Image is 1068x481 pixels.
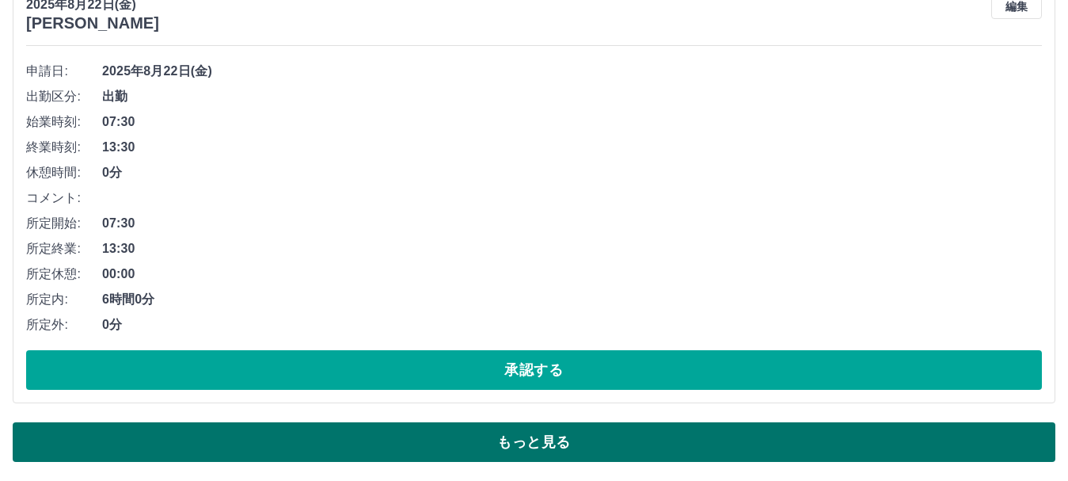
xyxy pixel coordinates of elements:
[102,315,1042,334] span: 0分
[26,214,102,233] span: 所定開始:
[102,214,1042,233] span: 07:30
[26,113,102,132] span: 始業時刻:
[26,350,1042,390] button: 承認する
[26,189,102,208] span: コメント:
[102,138,1042,157] span: 13:30
[26,265,102,284] span: 所定休憩:
[102,87,1042,106] span: 出勤
[102,239,1042,258] span: 13:30
[26,163,102,182] span: 休憩時間:
[26,290,102,309] span: 所定内:
[26,315,102,334] span: 所定外:
[102,265,1042,284] span: 00:00
[102,62,1042,81] span: 2025年8月22日(金)
[26,62,102,81] span: 申請日:
[102,290,1042,309] span: 6時間0分
[26,138,102,157] span: 終業時刻:
[26,239,102,258] span: 所定終業:
[13,422,1055,462] button: もっと見る
[102,163,1042,182] span: 0分
[26,14,159,32] h3: [PERSON_NAME]
[26,87,102,106] span: 出勤区分:
[102,113,1042,132] span: 07:30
